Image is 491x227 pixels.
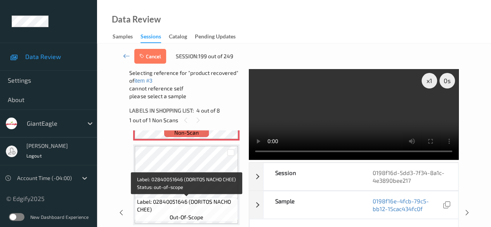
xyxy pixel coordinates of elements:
[137,198,236,213] span: Label: 02840051646 (DORITOS NACHO CHEE)
[169,31,195,42] a: Catalog
[361,163,458,190] div: 0198f16d-5dd3-7f34-8a1c-4e3890bee217
[264,191,361,218] div: Sample
[141,31,169,43] a: Sessions
[112,16,161,23] div: Data Review
[129,115,243,125] div: 1 out of 1 Non Scans
[195,33,236,42] div: Pending Updates
[141,33,161,43] div: Sessions
[196,107,220,114] span: 4 out of 8
[198,52,233,60] span: 199 out of 249
[129,107,193,114] span: Labels in shopping list:
[169,33,187,42] div: Catalog
[134,49,166,64] button: Cancel
[113,33,133,42] div: Samples
[249,191,458,219] div: Sample0198f16e-4fcb-79c5-bb12-15cac434fc0f
[176,52,198,60] span: Session:
[170,213,203,221] span: out-of-scope
[195,31,243,42] a: Pending Updates
[113,31,141,42] a: Samples
[422,73,437,88] div: x 1
[372,197,441,213] a: 0198f16e-4fcb-79c5-bb12-15cac434fc0f
[134,78,152,84] button: item #3
[174,129,199,137] span: non-scan
[249,163,458,191] div: Session0198f16d-5dd3-7f34-8a1c-4e3890bee217
[439,73,455,88] div: 0 s
[264,163,361,190] div: Session
[129,69,243,100] span: Selecting reference for "product recovered" of cannot reference self please select a sample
